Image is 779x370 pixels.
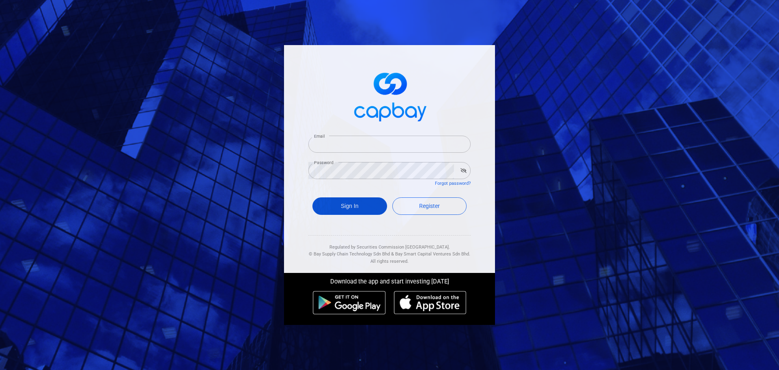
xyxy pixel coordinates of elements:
button: Sign In [312,197,387,215]
label: Email [314,133,325,139]
label: Password [314,160,334,166]
span: Register [419,203,440,209]
img: logo [349,65,430,126]
a: Register [392,197,467,215]
span: © Bay Supply Chain Technology Sdn Bhd [309,251,390,257]
div: Regulated by Securities Commission [GEOGRAPHIC_DATA]. & All rights reserved. [308,236,471,265]
div: Download the app and start investing [DATE] [278,273,501,287]
span: Bay Smart Capital Ventures Sdn Bhd. [395,251,470,257]
img: ios [394,291,466,314]
img: android [313,291,386,314]
a: Forgot password? [435,181,471,186]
